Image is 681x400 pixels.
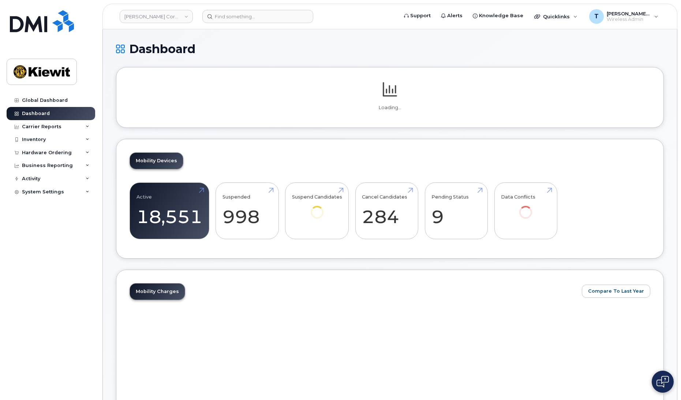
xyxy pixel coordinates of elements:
[130,153,183,169] a: Mobility Devices
[501,187,550,229] a: Data Conflicts
[582,285,650,298] button: Compare To Last Year
[116,42,664,55] h1: Dashboard
[136,187,202,235] a: Active 18,551
[292,187,342,229] a: Suspend Candidates
[588,288,644,295] span: Compare To Last Year
[362,187,411,235] a: Cancel Candidates 284
[431,187,481,235] a: Pending Status 9
[656,376,669,388] img: Open chat
[222,187,272,235] a: Suspended 998
[130,284,185,300] a: Mobility Charges
[130,104,650,111] p: Loading...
